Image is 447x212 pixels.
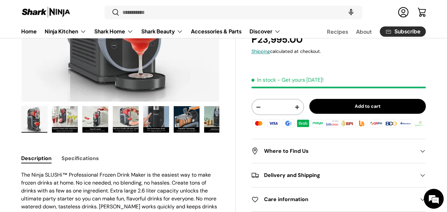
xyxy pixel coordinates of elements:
[52,106,78,133] img: Ninja SLUSHi™ Professional Frozen Drink Maker
[325,118,339,128] img: billease
[38,64,91,131] span: We're online!
[174,106,200,133] img: Ninja SLUSHi™ Professional Frozen Drink Maker
[41,25,90,38] summary: Ninja Kitchen
[251,118,266,128] img: master
[251,49,270,55] a: Shipping
[310,118,325,128] img: maya
[251,188,426,211] summary: Care information
[143,106,169,133] img: Ninja SLUSHi™ Professional Frozen Drink Maker
[22,106,47,133] img: Ninja SLUSHi™ Professional Frozen Drink Maker
[62,151,99,166] button: Specifications
[311,25,426,38] nav: Secondary
[277,77,324,84] p: - Get yours [DATE]!
[251,195,415,203] h2: Care information
[295,118,310,128] img: grabpay
[394,29,421,34] span: Subscribe
[251,147,415,155] h2: Where to Find Us
[384,118,398,128] img: bdo
[34,37,111,46] div: Chat with us now
[380,26,426,37] a: Subscribe
[21,6,71,19] img: Shark Ninja Philippines
[340,5,362,20] speech-search-button: Search by voice
[137,25,187,38] summary: Shark Beauty
[21,151,52,166] button: Description
[251,33,304,46] strong: ₱23,995.00
[251,171,415,179] h2: Delivery and Shipping
[281,118,295,128] img: gcash
[113,106,139,133] img: Ninja SLUSHi™ Professional Frozen Drink Maker
[266,118,281,128] img: visa
[339,118,354,128] img: bpi
[109,3,124,19] div: Minimize live chat window
[204,106,230,133] img: Ninja SLUSHi™ Professional Frozen Drink Maker
[90,25,137,38] summary: Shark Home
[251,77,276,84] span: In stock
[251,139,426,163] summary: Where to Find Us
[309,99,426,114] button: Add to cart
[356,25,372,38] a: About
[369,118,383,128] img: qrph
[354,118,369,128] img: ubp
[327,25,348,38] a: Recipes
[251,48,426,55] div: calculated at checkout.
[21,25,281,38] nav: Primary
[21,25,37,38] a: Home
[3,142,126,165] textarea: Type your message and hit 'Enter'
[82,106,108,133] img: Ninja SLUSHi™ Professional Frozen Drink Maker
[246,25,285,38] summary: Discover
[251,163,426,187] summary: Delivery and Shipping
[191,25,242,38] a: Accessories & Parts
[413,118,427,128] img: landbank
[398,118,413,128] img: metrobank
